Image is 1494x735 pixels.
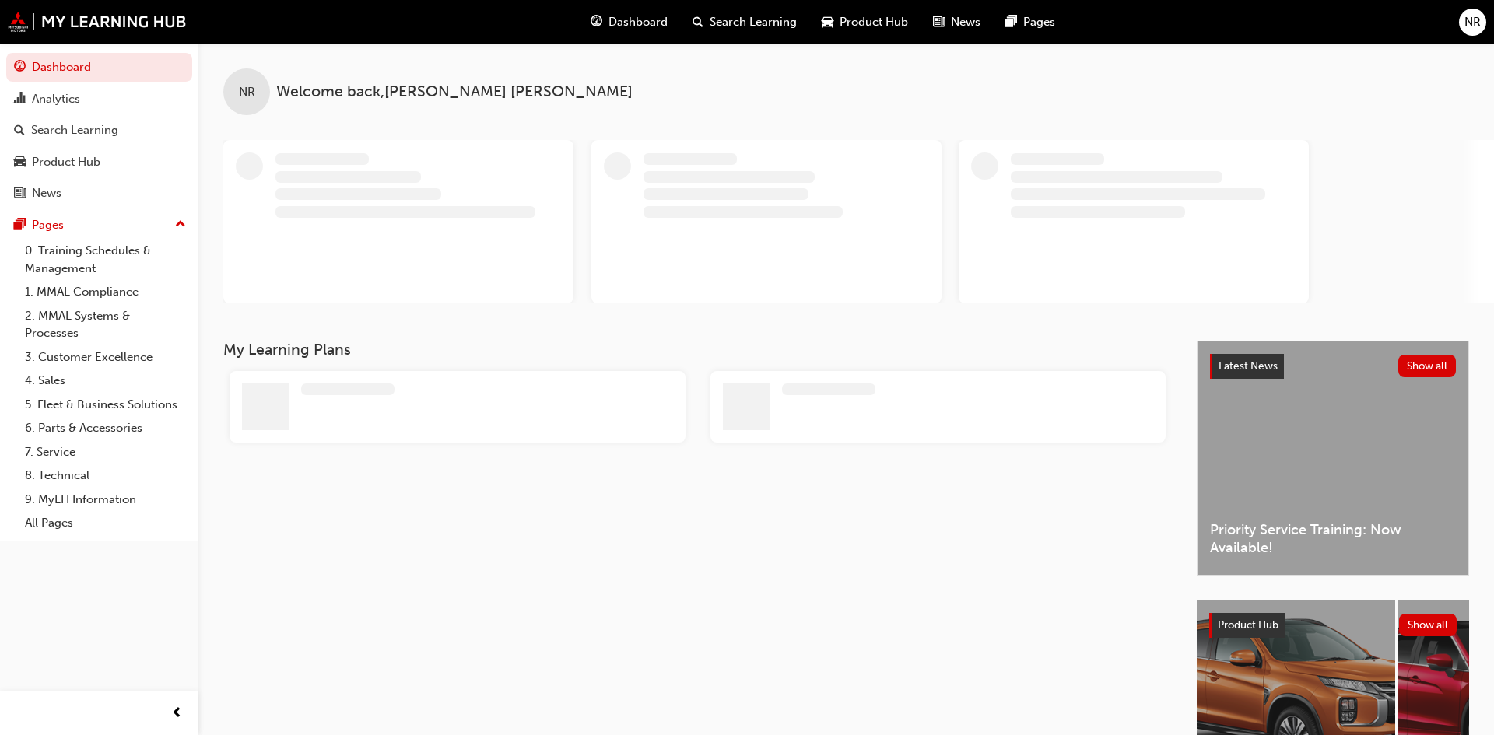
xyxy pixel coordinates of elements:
[1005,12,1017,32] span: pages-icon
[14,219,26,233] span: pages-icon
[14,61,26,75] span: guage-icon
[276,83,633,101] span: Welcome back , [PERSON_NAME] [PERSON_NAME]
[19,464,192,488] a: 8. Technical
[951,13,980,31] span: News
[14,156,26,170] span: car-icon
[1218,618,1278,632] span: Product Hub
[6,85,192,114] a: Analytics
[19,393,192,417] a: 5. Fleet & Business Solutions
[1209,613,1457,638] a: Product HubShow all
[840,13,908,31] span: Product Hub
[175,215,186,235] span: up-icon
[19,416,192,440] a: 6. Parts & Accessories
[14,187,26,201] span: news-icon
[19,239,192,280] a: 0. Training Schedules & Management
[921,6,993,38] a: news-iconNews
[6,211,192,240] button: Pages
[19,440,192,464] a: 7. Service
[1197,341,1469,576] a: Latest NewsShow allPriority Service Training: Now Available!
[1210,354,1456,379] a: Latest NewsShow all
[710,13,797,31] span: Search Learning
[14,124,25,138] span: search-icon
[1210,521,1456,556] span: Priority Service Training: Now Available!
[1219,359,1278,373] span: Latest News
[608,13,668,31] span: Dashboard
[1023,13,1055,31] span: Pages
[809,6,921,38] a: car-iconProduct Hub
[19,369,192,393] a: 4. Sales
[19,304,192,345] a: 2. MMAL Systems & Processes
[14,93,26,107] span: chart-icon
[693,12,703,32] span: search-icon
[6,148,192,177] a: Product Hub
[239,83,255,101] span: NR
[1398,355,1457,377] button: Show all
[32,90,80,108] div: Analytics
[933,12,945,32] span: news-icon
[171,704,183,723] span: prev-icon
[31,121,118,139] div: Search Learning
[32,184,61,202] div: News
[8,12,187,32] img: mmal
[1464,13,1481,31] span: NR
[1459,9,1486,36] button: NR
[591,12,602,32] span: guage-icon
[19,511,192,535] a: All Pages
[1399,614,1457,636] button: Show all
[32,153,100,171] div: Product Hub
[822,12,833,32] span: car-icon
[32,216,64,234] div: Pages
[993,6,1068,38] a: pages-iconPages
[19,280,192,304] a: 1. MMAL Compliance
[578,6,680,38] a: guage-iconDashboard
[680,6,809,38] a: search-iconSearch Learning
[6,50,192,211] button: DashboardAnalyticsSearch LearningProduct HubNews
[6,116,192,145] a: Search Learning
[19,488,192,512] a: 9. MyLH Information
[19,345,192,369] a: 3. Customer Excellence
[6,179,192,208] a: News
[6,53,192,82] a: Dashboard
[223,341,1172,359] h3: My Learning Plans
